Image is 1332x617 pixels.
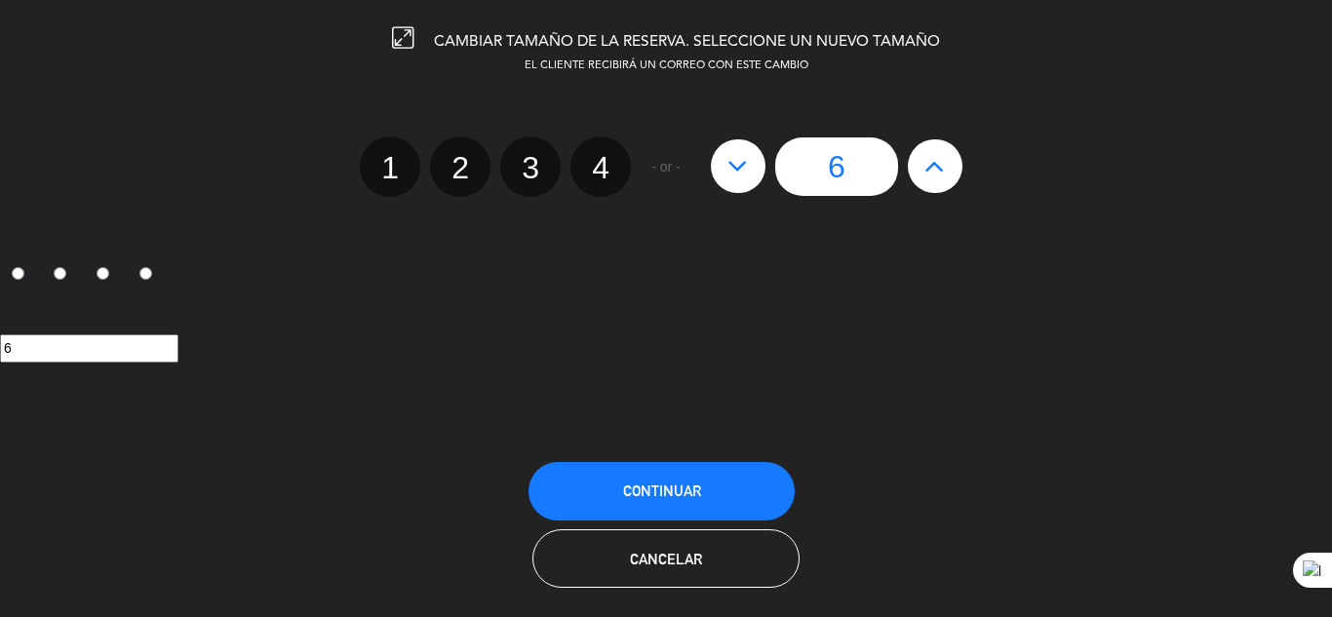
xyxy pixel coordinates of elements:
label: 2 [43,258,86,291]
input: 3 [97,267,109,280]
label: 2 [430,136,490,197]
label: 1 [360,136,420,197]
button: Continuar [529,462,795,521]
button: Cancelar [532,529,799,588]
span: CAMBIAR TAMAÑO DE LA RESERVA. SELECCIONE UN NUEVO TAMAÑO [434,34,940,50]
input: 1 [12,267,24,280]
label: 4 [570,136,631,197]
input: 4 [139,267,152,280]
span: Cancelar [630,551,702,567]
label: 3 [86,258,129,291]
label: 3 [500,136,561,197]
span: Continuar [623,482,701,499]
input: 2 [54,267,66,280]
span: EL CLIENTE RECIBIRÁ UN CORREO CON ESTE CAMBIO [525,60,808,71]
span: - or - [651,156,681,178]
label: 4 [128,258,171,291]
